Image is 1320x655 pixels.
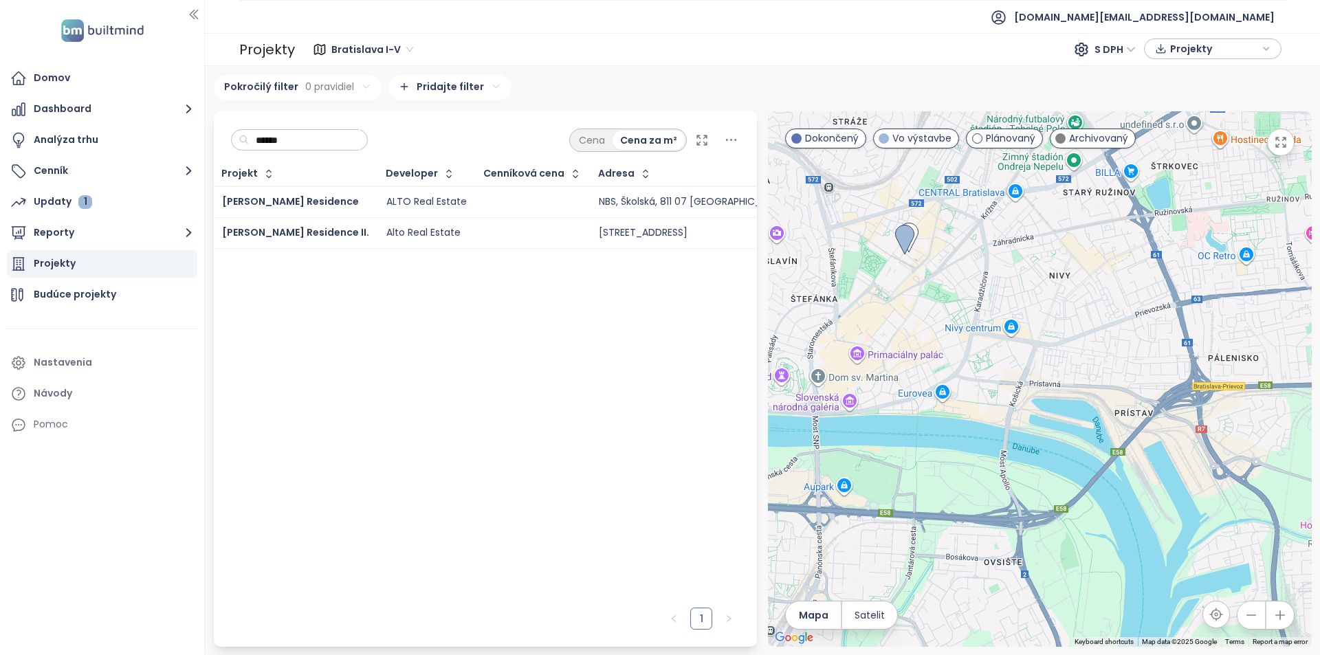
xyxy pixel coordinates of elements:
button: Satelit [842,601,897,629]
a: Analýza trhu [7,126,197,154]
a: Updaty 1 [7,188,197,216]
li: Nasledujúca strana [718,608,740,630]
div: Nastavenia [34,354,92,371]
a: Návody [7,380,197,408]
div: Projekty [34,255,76,272]
span: right [725,614,733,623]
div: Cena [571,131,613,150]
li: Predchádzajúca strana [663,608,685,630]
button: left [663,608,685,630]
span: 0 pravidiel [305,79,354,94]
div: Adresa [598,169,635,178]
button: right [718,608,740,630]
div: Analýza trhu [34,131,98,148]
a: Open this area in Google Maps (opens a new window) [771,629,817,647]
button: Mapa [786,601,841,629]
span: Satelit [855,608,885,623]
span: Dokončený [805,131,859,146]
button: Dashboard [7,96,197,123]
div: Návody [34,385,72,402]
button: Reporty [7,219,197,247]
a: [PERSON_NAME] Residence [222,195,359,208]
span: S DPH [1094,39,1136,60]
a: Nastavenia [7,349,197,377]
div: [STREET_ADDRESS] [599,227,687,239]
button: Cenník [7,157,197,185]
span: Plánovaný [986,131,1035,146]
div: Pokročilý filter [214,75,382,100]
div: button [1152,38,1274,59]
div: Projekt [221,169,258,178]
div: Developer [386,169,438,178]
span: Vo výstavbe [892,131,951,146]
span: [DOMAIN_NAME][EMAIL_ADDRESS][DOMAIN_NAME] [1014,1,1275,34]
a: [PERSON_NAME] Residence II. [222,225,369,239]
span: Bratislava I-V [331,39,413,60]
div: NBS, Školská, 811 07 [GEOGRAPHIC_DATA]-[GEOGRAPHIC_DATA], [GEOGRAPHIC_DATA] [599,196,1003,208]
img: logo [57,16,148,45]
div: Budúce projekty [34,286,116,303]
a: Report a map error [1253,638,1308,645]
a: 1 [691,608,712,629]
span: Archivovaný [1069,131,1128,146]
div: ALTO Real Estate [386,196,467,208]
div: Pomoc [7,411,197,438]
div: Projekty [239,36,295,63]
a: Terms (opens in new tab) [1225,638,1244,645]
span: Projekty [1170,38,1259,59]
span: Mapa [799,608,828,623]
li: 1 [690,608,712,630]
div: Pridajte filter [388,75,511,100]
span: Map data ©2025 Google [1142,638,1217,645]
button: Keyboard shortcuts [1075,637,1134,647]
a: Projekty [7,250,197,278]
span: left [670,614,678,623]
div: Domov [34,69,70,87]
a: Domov [7,65,197,92]
div: Cenníková cena [483,169,564,178]
div: Cena za m² [613,131,685,150]
a: Budúce projekty [7,281,197,309]
div: Alto Real Estate [386,227,461,239]
img: Google [771,629,817,647]
div: Updaty [34,193,92,210]
div: Pomoc [34,416,68,433]
div: 1 [78,195,92,209]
